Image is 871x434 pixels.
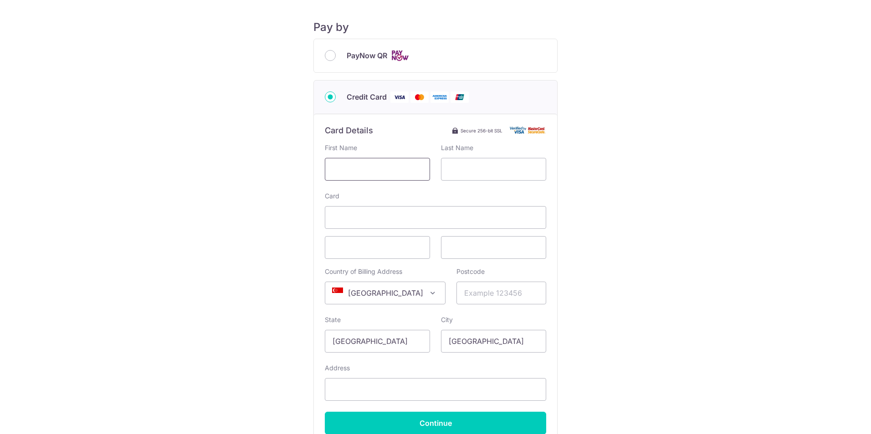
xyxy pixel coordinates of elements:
[449,242,538,253] iframe: Secure card security code input frame
[325,267,402,276] label: Country of Billing Address
[441,315,453,324] label: City
[325,125,373,136] h6: Card Details
[325,363,350,373] label: Address
[461,127,502,134] span: Secure 256-bit SSL
[347,91,387,102] span: Credit Card
[325,282,445,304] span: Singapore
[333,242,422,253] iframe: Secure card expiration date input frame
[391,50,409,61] img: Cards logo
[325,192,339,201] label: Card
[441,143,473,152] label: Last Name
[451,91,469,103] img: Union Pay
[313,20,558,34] h5: Pay by
[347,50,387,61] span: PayNow QR
[456,267,485,276] label: Postcode
[333,212,538,223] iframe: Secure card number input frame
[410,91,429,103] img: Mastercard
[325,91,546,103] div: Credit Card Visa Mastercard American Express Union Pay
[325,50,546,61] div: PayNow QR Cards logo
[325,143,357,152] label: First Name
[430,91,449,103] img: American Express
[390,91,409,103] img: Visa
[510,126,546,134] img: Card secure
[325,282,446,304] span: Singapore
[456,282,546,304] input: Example 123456
[325,315,341,324] label: State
